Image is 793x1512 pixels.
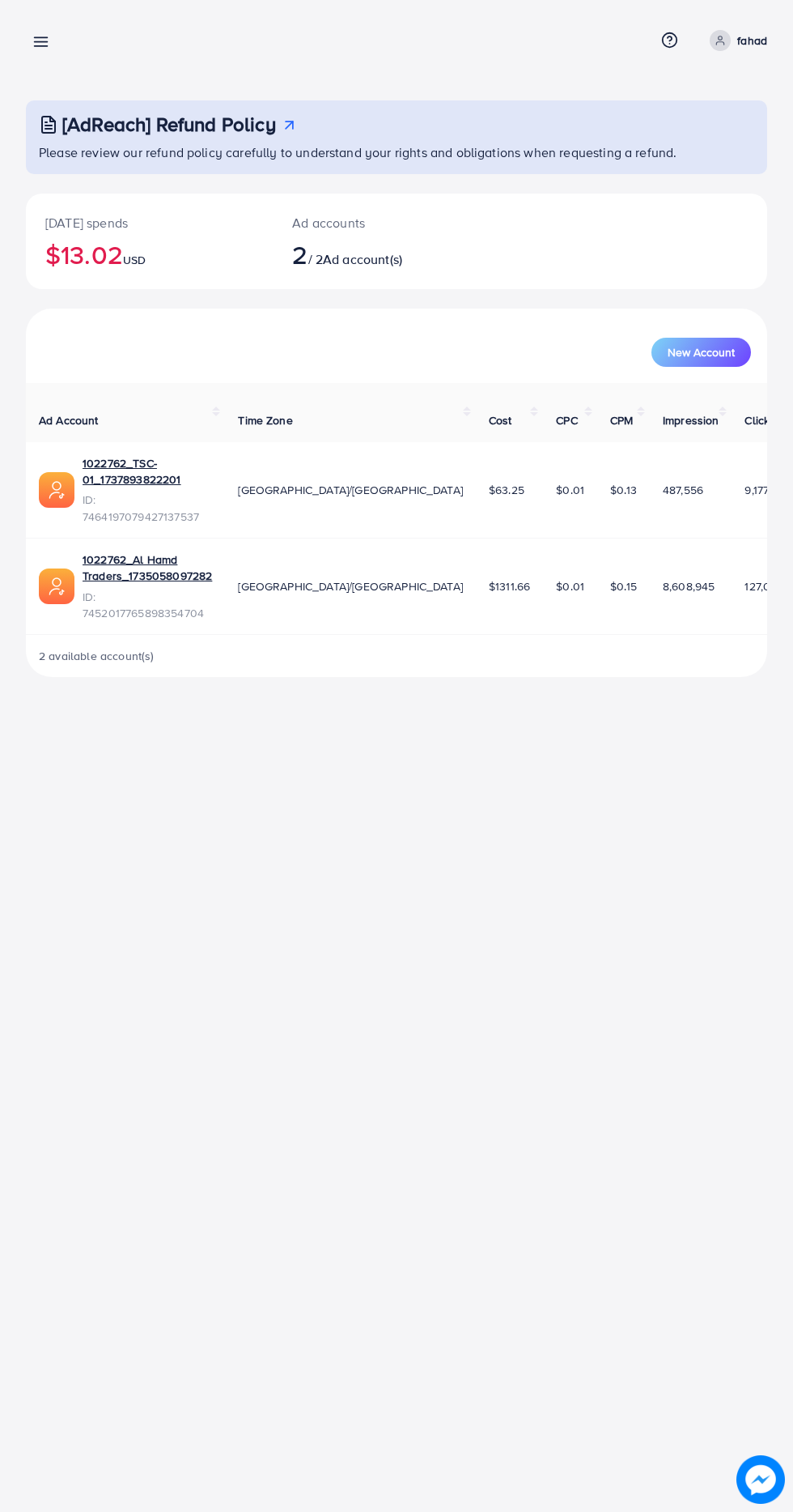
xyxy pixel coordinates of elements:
[83,552,212,585] a: 1022762_Al Hamd Traders_1735058097282
[39,569,74,604] img: ic-ads-acc.e4c84228.svg
[610,412,633,428] span: CPM
[123,252,146,268] span: USD
[668,347,735,358] span: New Account
[238,482,463,498] span: [GEOGRAPHIC_DATA]/[GEOGRAPHIC_DATA]
[62,113,276,136] h3: [AdReach] Refund Policy
[610,482,637,498] span: $0.13
[39,143,757,162] p: Please review our refund policy carefully to understand your rights and obligations when requesti...
[39,472,74,508] img: ic-ads-acc.e4c84228.svg
[663,482,703,498] span: 487,556
[83,455,212,488] a: 1022762_TSC-01_1737893822201
[292,236,307,273] span: 2
[323,250,402,268] span: Ad account(s)
[83,492,212,525] span: ID: 7464197079427137537
[651,338,751,367] button: New Account
[45,239,253,270] h2: $13.02
[238,412,292,428] span: Time Zone
[39,648,155,664] span: 2 available account(s)
[39,412,99,428] span: Ad Account
[610,578,637,594] span: $0.15
[238,578,463,594] span: [GEOGRAPHIC_DATA]/[GEOGRAPHIC_DATA]
[489,412,512,428] span: Cost
[45,213,253,232] p: [DATE] spends
[703,30,767,51] a: fahad
[83,589,212,622] span: ID: 7452017765898354704
[744,578,783,594] span: 127,022
[744,482,769,498] span: 9,177
[737,31,767,50] p: fahad
[663,578,715,594] span: 8,608,945
[489,578,530,594] span: $1311.66
[556,578,584,594] span: $0.01
[292,213,439,232] p: Ad accounts
[663,412,719,428] span: Impression
[744,412,775,428] span: Clicks
[292,239,439,270] h2: / 2
[489,482,524,498] span: $63.25
[736,1455,785,1504] img: image
[556,412,577,428] span: CPC
[556,482,584,498] span: $0.01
